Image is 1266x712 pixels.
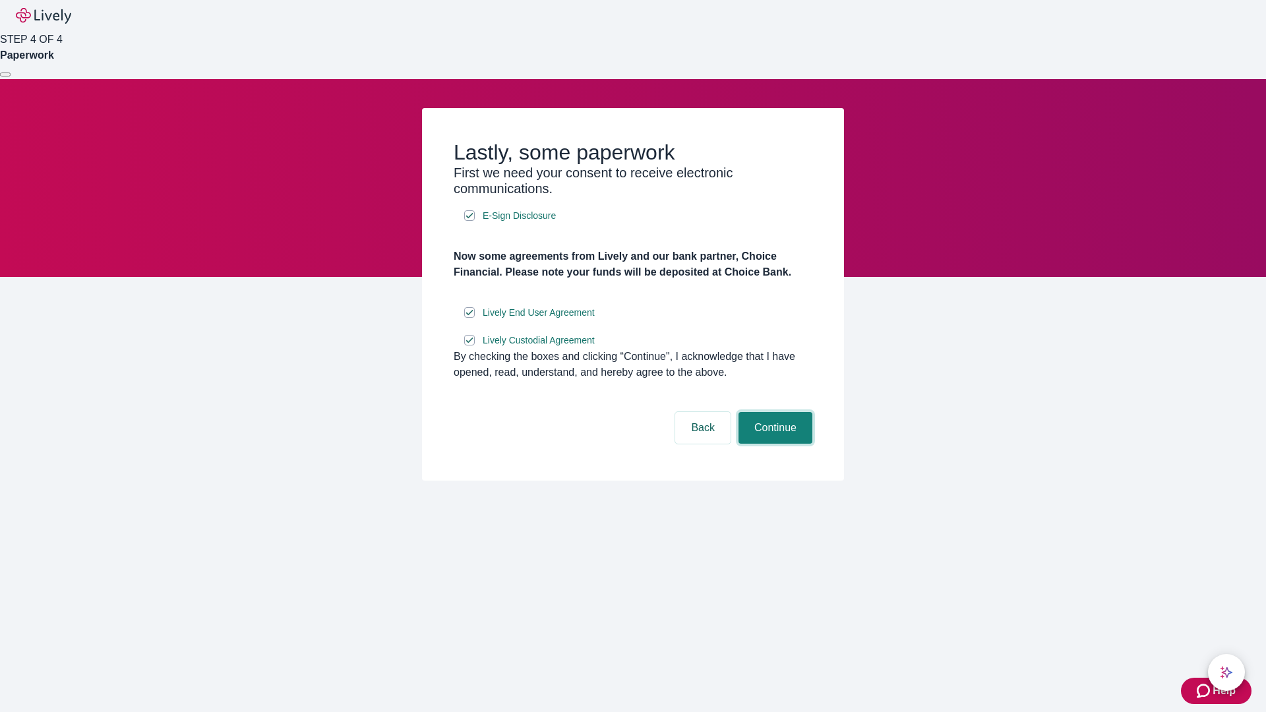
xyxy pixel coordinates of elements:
[1213,683,1236,699] span: Help
[1197,683,1213,699] svg: Zendesk support icon
[16,8,71,24] img: Lively
[454,249,812,280] h4: Now some agreements from Lively and our bank partner, Choice Financial. Please note your funds wi...
[483,306,595,320] span: Lively End User Agreement
[738,412,812,444] button: Continue
[454,165,812,196] h3: First we need your consent to receive electronic communications.
[480,332,597,349] a: e-sign disclosure document
[1220,666,1233,679] svg: Lively AI Assistant
[1181,678,1251,704] button: Zendesk support iconHelp
[483,209,556,223] span: E-Sign Disclosure
[480,305,597,321] a: e-sign disclosure document
[480,208,558,224] a: e-sign disclosure document
[454,349,812,380] div: By checking the boxes and clicking “Continue", I acknowledge that I have opened, read, understand...
[454,140,812,165] h2: Lastly, some paperwork
[675,412,731,444] button: Back
[1208,654,1245,691] button: chat
[483,334,595,347] span: Lively Custodial Agreement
